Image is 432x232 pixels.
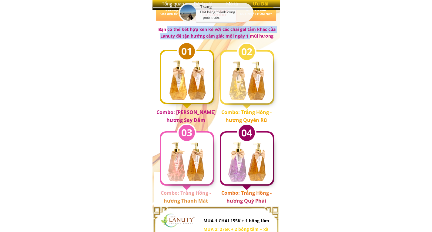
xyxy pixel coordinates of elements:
[180,43,193,59] h1: 01
[214,189,279,205] h3: Combo: Trắng Hồng - hương Quý Phái
[200,15,219,20] div: 1 phút trước
[200,5,252,10] div: Trang
[158,26,276,40] h3: Bạn có thể kết hợp xen kẽ với các chai gel tắm khác của Lanuty để tận hưởng cảm giác mỗi ngày 1 m...
[143,8,178,15] h3: Freeship Cho đơn từ
[153,109,219,124] h3: Combo: [PERSON_NAME] hương Say Đắm
[240,44,253,59] h1: 02
[203,217,269,224] h3: MUA 1 CHAI 155K + 1 bông tắm
[180,125,193,140] h1: 03
[200,10,252,15] div: Đặt hàng thành công
[153,189,219,205] h3: Combo: Trắng Hồng - hương Thanh Mát
[240,125,253,140] h1: 04
[216,109,277,124] h3: Combo: Trắng Hồng - hương Quyến Rũ
[239,8,273,15] h3: KHUYẾN MÃI DUY NHẤT HÔM NAY
[178,7,185,17] h3: 1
